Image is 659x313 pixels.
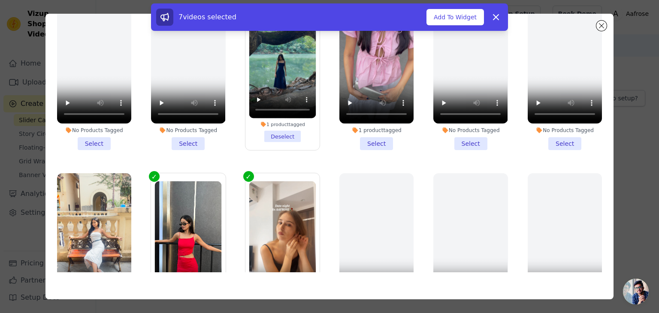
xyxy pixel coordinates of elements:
div: 1 product tagged [249,121,316,127]
div: No Products Tagged [433,127,508,134]
button: Add To Widget [426,9,484,25]
div: No Products Tagged [57,127,131,134]
div: No Products Tagged [528,127,602,134]
div: No Products Tagged [151,127,225,134]
span: 7 videos selected [178,13,236,21]
div: 1 product tagged [339,127,414,134]
div: Open chat [623,279,649,304]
